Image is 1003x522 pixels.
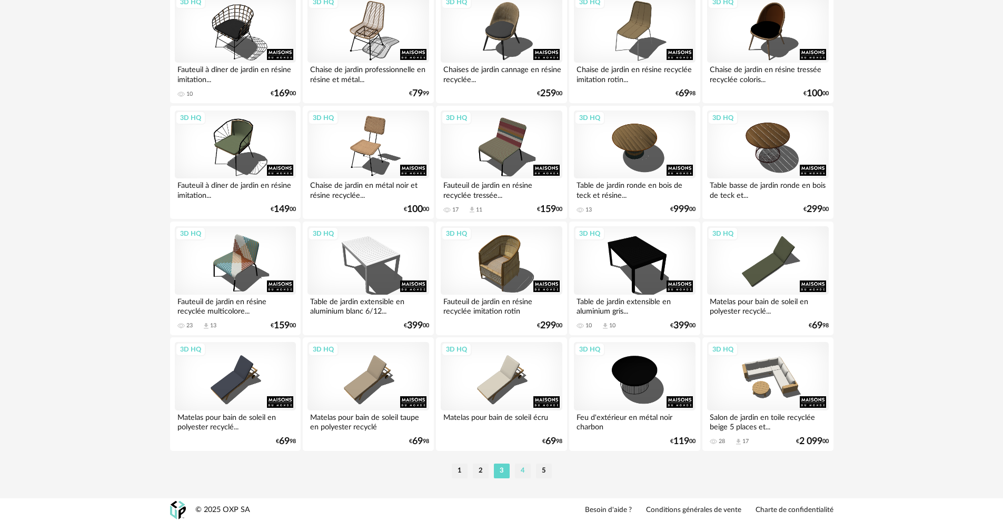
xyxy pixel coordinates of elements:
[676,90,696,97] div: € 98
[670,322,696,329] div: € 00
[271,90,296,97] div: € 00
[476,206,482,214] div: 11
[537,322,562,329] div: € 00
[707,178,828,199] div: Table basse de jardin ronde en bois de teck et...
[807,90,822,97] span: 100
[473,464,489,478] li: 2
[303,106,433,219] a: 3D HQ Chaise de jardin en métal noir et résine recyclée... €10000
[537,90,562,97] div: € 00
[574,63,695,84] div: Chaise de jardin en résine recyclée imitation rotin...
[494,464,510,478] li: 3
[436,106,567,219] a: 3D HQ Fauteuil de jardin en résine recyclée tressée... 17 Download icon 11 €15900
[175,63,296,84] div: Fauteuil à dîner de jardin en résine imitation...
[796,438,829,445] div: € 00
[407,322,423,329] span: 399
[436,222,567,335] a: 3D HQ Fauteuil de jardin en résine recyclée imitation rotin €29900
[708,227,738,240] div: 3D HQ
[646,506,741,515] a: Conditions générales de vente
[274,90,290,97] span: 169
[515,464,531,478] li: 4
[412,90,423,97] span: 79
[734,438,742,446] span: Download icon
[537,206,562,213] div: € 00
[271,206,296,213] div: € 00
[702,222,833,335] a: 3D HQ Matelas pour bain de soleil en polyester recyclé... €6998
[742,438,749,445] div: 17
[707,410,828,431] div: Salon de jardin en toile recyclée beige 5 places et...
[307,63,429,84] div: Chaise de jardin professionnelle en résine et métal...
[803,90,829,97] div: € 00
[574,178,695,199] div: Table de jardin ronde en bois de teck et résine...
[303,222,433,335] a: 3D HQ Table de jardin extensible en aluminium blanc 6/12... €39900
[441,178,562,199] div: Fauteuil de jardin en résine recyclée tressée...
[170,337,301,451] a: 3D HQ Matelas pour bain de soleil en polyester recyclé... €6998
[404,206,429,213] div: € 00
[170,222,301,335] a: 3D HQ Fauteuil de jardin en résine recyclée multicolore... 23 Download icon 13 €15900
[452,206,459,214] div: 17
[574,295,695,316] div: Table de jardin extensible en aluminium gris...
[441,410,562,431] div: Matelas pour bain de soleil écru
[170,501,186,519] img: OXP
[202,322,210,330] span: Download icon
[545,438,556,445] span: 69
[210,322,216,329] div: 13
[812,322,822,329] span: 69
[670,206,696,213] div: € 00
[409,438,429,445] div: € 98
[719,438,725,445] div: 28
[585,506,632,515] a: Besoin d'aide ?
[441,63,562,84] div: Chaises de jardin cannage en résine recyclée...
[574,410,695,431] div: Feu d'extérieur en métal noir charbon
[708,111,738,125] div: 3D HQ
[441,343,472,356] div: 3D HQ
[540,322,556,329] span: 299
[807,206,822,213] span: 299
[271,322,296,329] div: € 00
[707,63,828,84] div: Chaise de jardin en résine tressée recyclée coloris...
[803,206,829,213] div: € 00
[569,337,700,451] a: 3D HQ Feu d'extérieur en métal noir charbon €11900
[307,178,429,199] div: Chaise de jardin en métal noir et résine recyclée...
[175,111,206,125] div: 3D HQ
[175,295,296,316] div: Fauteuil de jardin en résine recyclée multicolore...
[673,322,689,329] span: 399
[186,322,193,329] div: 23
[670,438,696,445] div: € 00
[441,295,562,316] div: Fauteuil de jardin en résine recyclée imitation rotin
[585,206,592,214] div: 13
[175,343,206,356] div: 3D HQ
[441,227,472,240] div: 3D HQ
[175,410,296,431] div: Matelas pour bain de soleil en polyester recyclé...
[404,322,429,329] div: € 00
[441,111,472,125] div: 3D HQ
[708,343,738,356] div: 3D HQ
[540,206,556,213] span: 159
[409,90,429,97] div: € 99
[756,506,833,515] a: Charte de confidentialité
[569,222,700,335] a: 3D HQ Table de jardin extensible en aluminium gris... 10 Download icon 10 €39900
[540,90,556,97] span: 259
[175,227,206,240] div: 3D HQ
[542,438,562,445] div: € 98
[307,410,429,431] div: Matelas pour bain de soleil taupe en polyester recyclé
[303,337,433,451] a: 3D HQ Matelas pour bain de soleil taupe en polyester recyclé €6998
[468,206,476,214] span: Download icon
[799,438,822,445] span: 2 099
[536,464,552,478] li: 5
[585,322,592,329] div: 10
[702,106,833,219] a: 3D HQ Table basse de jardin ronde en bois de teck et... €29900
[186,91,193,98] div: 10
[809,322,829,329] div: € 98
[673,438,689,445] span: 119
[436,337,567,451] a: 3D HQ Matelas pour bain de soleil écru €6998
[274,322,290,329] span: 159
[609,322,615,329] div: 10
[569,106,700,219] a: 3D HQ Table de jardin ronde en bois de teck et résine... 13 €99900
[574,111,605,125] div: 3D HQ
[170,106,301,219] a: 3D HQ Fauteuil à dîner de jardin en résine imitation... €14900
[707,295,828,316] div: Matelas pour bain de soleil en polyester recyclé...
[601,322,609,330] span: Download icon
[574,227,605,240] div: 3D HQ
[407,206,423,213] span: 100
[308,343,339,356] div: 3D HQ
